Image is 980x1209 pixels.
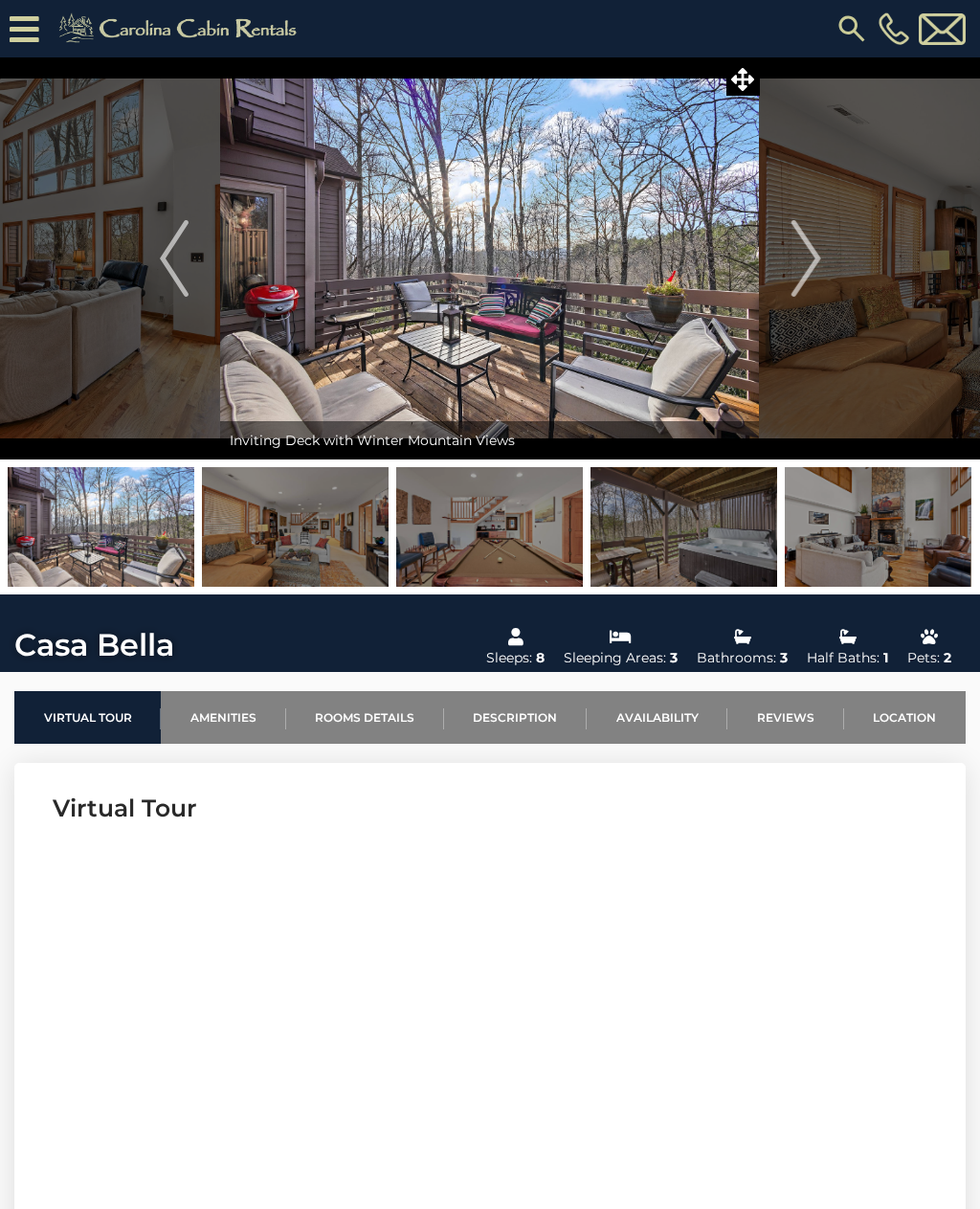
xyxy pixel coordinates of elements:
[727,691,843,744] a: Reviews
[835,11,869,46] img: search-regular.svg
[590,467,777,587] img: 163288255
[128,57,221,459] button: Previous
[49,10,313,48] img: Khaki-logo.png
[396,467,583,587] img: 163288251
[160,220,189,297] img: arrow
[444,691,587,744] a: Description
[220,421,759,459] div: Inviting Deck with Winter Mountain Views
[161,691,285,744] a: Amenities
[844,691,966,744] a: Location
[202,467,389,587] img: 163288254
[14,691,161,744] a: Virtual Tour
[874,12,914,45] a: [PHONE_NUMBER]
[8,467,194,587] img: 163288279
[760,57,853,459] button: Next
[785,467,971,587] img: 163288230
[587,691,727,744] a: Availability
[791,220,820,297] img: arrow
[53,792,927,825] h3: Virtual Tour
[286,691,444,744] a: Rooms Details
